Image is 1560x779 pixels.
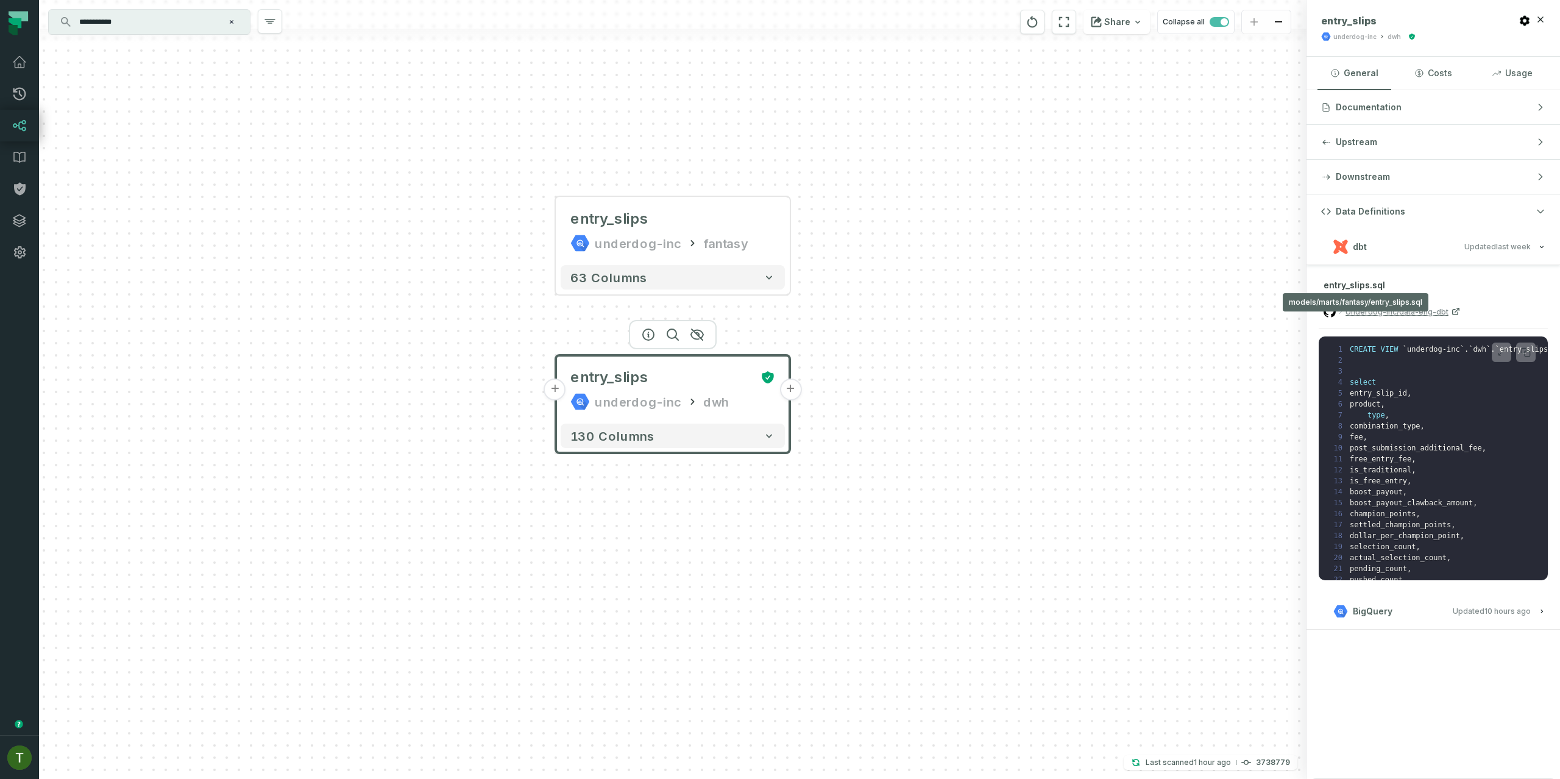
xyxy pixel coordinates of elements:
[1336,136,1377,148] span: Upstream
[1411,455,1416,463] span: ,
[1350,466,1411,474] span: is_traditional
[1326,454,1350,464] span: 11
[1473,499,1477,507] span: ,
[756,370,775,385] div: Certified
[1363,433,1367,441] span: ,
[1350,378,1376,386] span: select
[1350,433,1363,441] span: fee
[1306,265,1560,592] div: dbtUpdated[DATE] 12:41:20 PM
[1350,575,1403,584] span: pushed_count
[1350,499,1473,507] span: boost_payout_clawback_amount
[1326,541,1350,552] span: 19
[1381,345,1399,354] span: VIEW
[1367,411,1385,419] span: type
[703,233,748,253] div: fantasy
[1336,171,1390,183] span: Downstream
[1326,366,1350,377] span: 3
[1266,10,1291,34] button: zoom out
[1381,400,1385,408] span: ,
[1350,422,1420,430] span: combination_type
[1326,464,1350,475] span: 12
[1326,410,1350,421] span: 7
[1317,57,1391,90] button: General
[1326,432,1350,443] span: 9
[1326,475,1350,486] span: 13
[1306,90,1560,124] button: Documentation
[1326,486,1350,497] span: 14
[1321,15,1377,27] span: entry_slips
[1306,125,1560,159] button: Upstream
[1326,563,1350,574] span: 21
[1451,521,1455,529] span: ,
[1407,389,1411,397] span: ,
[1460,532,1464,540] span: ,
[544,379,566,400] button: +
[1350,542,1416,551] span: selection_count
[1321,603,1545,619] button: BigQueryUpdated[DATE] 10:04:51 AM
[1350,345,1376,354] span: CREATE
[7,745,32,770] img: avatar of Tomer Galun
[1345,302,1461,321] a: Underdog-Inc/data-eng-dbt
[1486,345,1491,354] span: `
[1083,10,1150,34] button: Share
[1194,758,1231,767] relative-time: Aug 21, 2025, 7:08 PM GMT+3
[1407,477,1411,485] span: ,
[1420,422,1425,430] span: ,
[1350,444,1482,452] span: post_submission_additional_fee
[1326,574,1350,585] span: 22
[1350,455,1411,463] span: free_entry_fee
[1124,755,1297,770] button: Last scanned[DATE] 7:08:33 PM3738779
[1350,400,1381,408] span: product
[1350,521,1451,529] span: settled_champion_points
[1416,542,1420,551] span: ,
[1396,57,1470,90] button: Costs
[1416,510,1420,518] span: ,
[1146,756,1231,769] p: Last scanned
[1464,345,1469,354] span: .
[1326,399,1350,410] span: 6
[1345,306,1448,318] span: Underdog-Inc/data-eng-dbt
[1326,388,1350,399] span: 5
[703,392,730,411] div: dwh
[1326,355,1350,366] span: 2
[1385,411,1389,419] span: ,
[1326,443,1350,454] span: 10
[1326,377,1350,388] span: 4
[1491,345,1495,354] span: .
[1324,280,1385,290] span: entry_slips.sql
[1336,205,1405,218] span: Data Definitions
[570,270,647,285] span: 63 columns
[1484,606,1531,616] relative-time: Aug 21, 2025, 10:04 AM GMT+3
[570,368,648,387] span: entry_slips
[1326,344,1350,355] span: 1
[1306,194,1560,229] button: Data Definitions
[1353,605,1392,617] span: BigQuery
[1326,497,1350,508] span: 15
[1496,242,1531,251] relative-time: Aug 15, 2025, 12:41 PM GMT+3
[1482,444,1486,452] span: ,
[1350,532,1460,540] span: dollar_per_champion_point
[1406,33,1416,40] div: Certified
[1350,389,1407,397] span: entry_slip_id
[1336,101,1402,113] span: Documentation
[1350,488,1403,496] span: boost_payout
[1407,564,1411,573] span: ,
[570,429,654,443] span: 130 columns
[1447,553,1451,562] span: ,
[1333,32,1377,41] div: underdog-inc
[1326,530,1350,541] span: 18
[13,719,24,730] div: Tooltip anchor
[1473,345,1486,354] span: dwh
[1326,508,1350,519] span: 16
[1403,345,1407,354] span: `
[1326,519,1350,530] span: 17
[1460,345,1464,354] span: `
[1411,466,1416,474] span: ,
[1388,32,1401,41] div: dwh
[779,379,801,400] button: +
[1403,488,1407,496] span: ,
[1350,477,1407,485] span: is_free_entry
[1407,345,1460,354] span: underdog-inc
[1321,238,1545,255] button: dbtUpdated[DATE] 12:41:20 PM
[1464,242,1531,251] span: Updated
